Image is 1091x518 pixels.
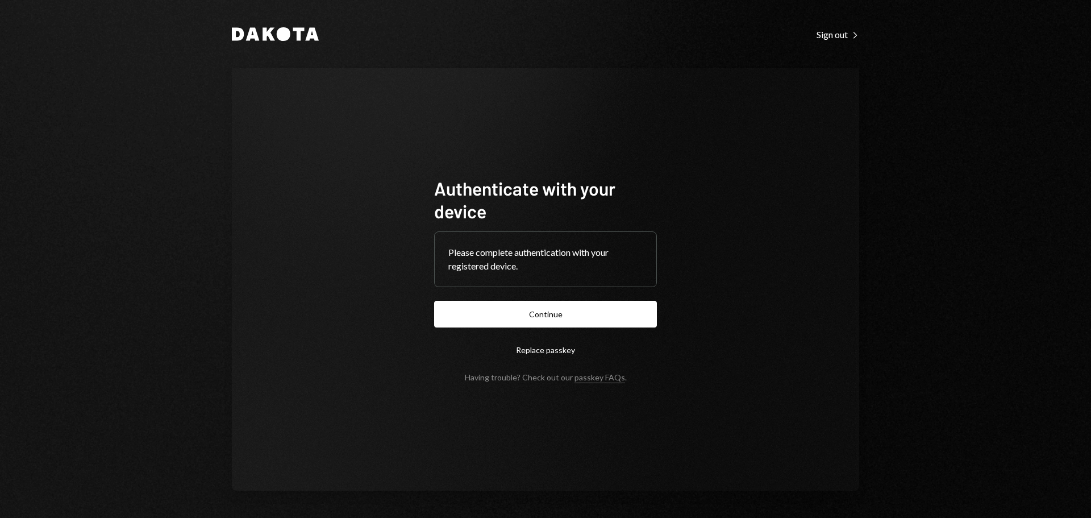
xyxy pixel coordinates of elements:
[434,337,657,363] button: Replace passkey
[465,372,627,382] div: Having trouble? Check out our .
[448,246,643,273] div: Please complete authentication with your registered device.
[574,372,625,383] a: passkey FAQs
[434,177,657,222] h1: Authenticate with your device
[817,29,859,40] div: Sign out
[434,301,657,328] button: Continue
[817,28,859,40] a: Sign out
